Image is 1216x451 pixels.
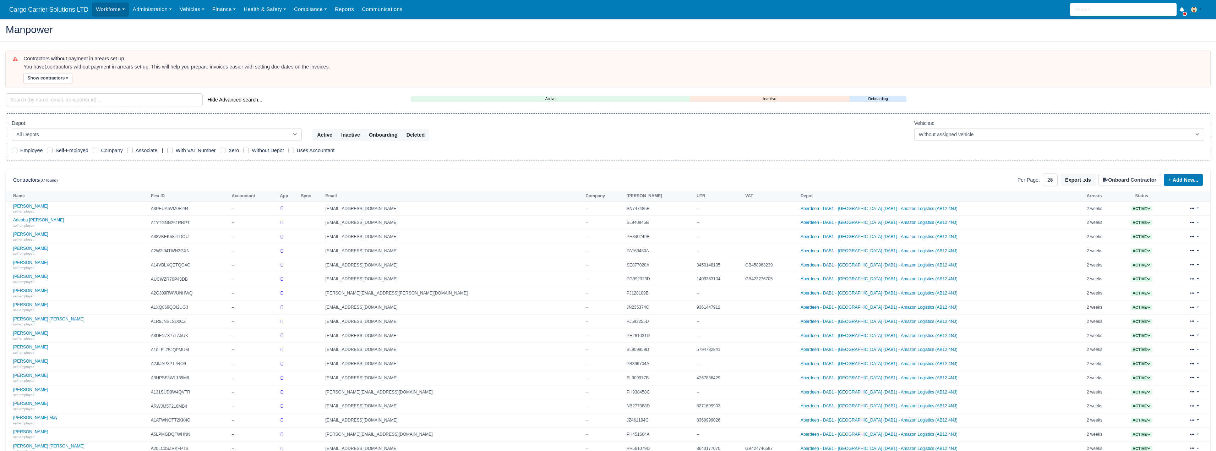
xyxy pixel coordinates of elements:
[625,413,695,428] td: JZ461194C
[149,286,230,301] td: A2GJ09RWVUNHWQ
[13,351,34,354] small: self-employed
[13,401,147,411] a: [PERSON_NAME] self-employed
[23,73,72,83] button: Show contractors »
[13,429,147,440] a: [PERSON_NAME] self-employed
[1018,176,1040,184] label: Per Page:
[801,319,958,324] a: Aberdeen - DAB1 - [GEOGRAPHIC_DATA] (DAB1) - Amazon Logistics (AB12 4NJ)
[695,286,743,301] td: --
[801,361,958,366] a: Aberdeen - DAB1 - [GEOGRAPHIC_DATA] (DAB1) - Amazon Logistics (AB12 4NJ)
[625,286,695,301] td: PJ128109B
[44,64,47,70] strong: 1
[13,373,147,383] a: [PERSON_NAME] self-employed
[324,413,584,428] td: [EMAIL_ADDRESS][DOMAIN_NAME]
[230,314,278,329] td: --
[230,202,278,216] td: --
[625,343,695,357] td: SL909959D
[1131,418,1152,423] span: Active
[358,2,407,16] a: Communications
[1131,319,1152,324] a: Active
[1085,286,1119,301] td: 2 weeks
[1131,276,1152,281] a: Active
[402,129,429,141] button: Deleted
[13,218,147,228] a: Adeoba [PERSON_NAME] self-employed
[585,347,588,352] span: --
[1131,263,1152,268] a: Active
[13,209,34,213] small: self-employed
[801,276,958,281] a: Aberdeen - DAB1 - [GEOGRAPHIC_DATA] (DAB1) - Amazon Logistics (AB12 4NJ)
[149,385,230,399] td: A131SUD0W4QVTR
[690,96,849,102] a: Inactive
[1131,234,1152,240] span: Active
[695,399,743,413] td: 8271699903
[1085,329,1119,343] td: 2 weeks
[364,129,402,141] button: Onboarding
[625,301,695,315] td: JN235374C
[230,371,278,385] td: --
[278,191,299,202] th: App
[149,230,230,244] td: A38VKEK58JTDOU
[625,244,695,258] td: PA163480A
[20,147,43,155] label: Employee
[230,216,278,230] td: --
[625,272,695,286] td: PG992323D
[13,280,34,284] small: self-employed
[230,329,278,343] td: --
[324,371,584,385] td: [EMAIL_ADDRESS][DOMAIN_NAME]
[1070,3,1177,16] input: Search...
[324,385,584,399] td: [PERSON_NAME][EMAIL_ADDRESS][DOMAIN_NAME]
[625,314,695,329] td: PJ592255D
[13,260,147,270] a: [PERSON_NAME] self-employed
[695,428,743,442] td: --
[1085,343,1119,357] td: 2 weeks
[1131,305,1152,310] a: Active
[1085,202,1119,216] td: 2 weeks
[695,301,743,315] td: 9361447912
[1131,206,1152,211] span: Active
[1060,174,1096,186] button: Export .xls
[324,258,584,272] td: [EMAIL_ADDRESS][DOMAIN_NAME]
[23,64,1203,71] div: You have contractors without payment in arrears set up. This will help you prepare invoices easie...
[13,266,34,270] small: self-employed
[13,204,147,214] a: [PERSON_NAME] self-employed
[1085,191,1119,202] th: Arrears
[13,336,34,340] small: self-employed
[230,428,278,442] td: --
[1131,432,1152,437] a: Active
[585,403,588,408] span: --
[695,230,743,244] td: --
[743,272,799,286] td: GB423276705
[1131,347,1152,352] span: Active
[13,288,147,298] a: [PERSON_NAME] self-employed
[312,129,337,141] button: Active
[1131,390,1152,395] span: Active
[585,319,588,324] span: --
[162,148,163,153] span: |
[585,361,588,366] span: --
[1131,248,1152,253] a: Active
[625,357,695,371] td: PB369704A
[1131,403,1152,408] a: Active
[6,3,92,17] a: Cargo Carrier Solutions LTD
[324,230,584,244] td: [EMAIL_ADDRESS][DOMAIN_NAME]
[230,272,278,286] td: --
[12,119,27,127] label: Depot:
[23,56,1203,62] h6: Contractors without payment in arears set up
[1164,174,1203,186] a: + Add New...
[1131,333,1152,338] a: Active
[6,191,149,202] th: Name
[149,301,230,315] td: A1XQ869QOI2UG3
[13,407,34,411] small: self-employed
[695,413,743,428] td: 8369999026
[1131,333,1152,339] span: Active
[1131,220,1152,225] a: Active
[695,202,743,216] td: --
[695,272,743,286] td: 1409363104
[13,421,34,425] small: self-employed
[585,333,588,338] span: --
[324,286,584,301] td: [PERSON_NAME][EMAIL_ADDRESS][PERSON_NAME][DOMAIN_NAME]
[101,147,123,155] label: Company
[584,191,625,202] th: Company
[13,232,147,242] a: [PERSON_NAME] self-employed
